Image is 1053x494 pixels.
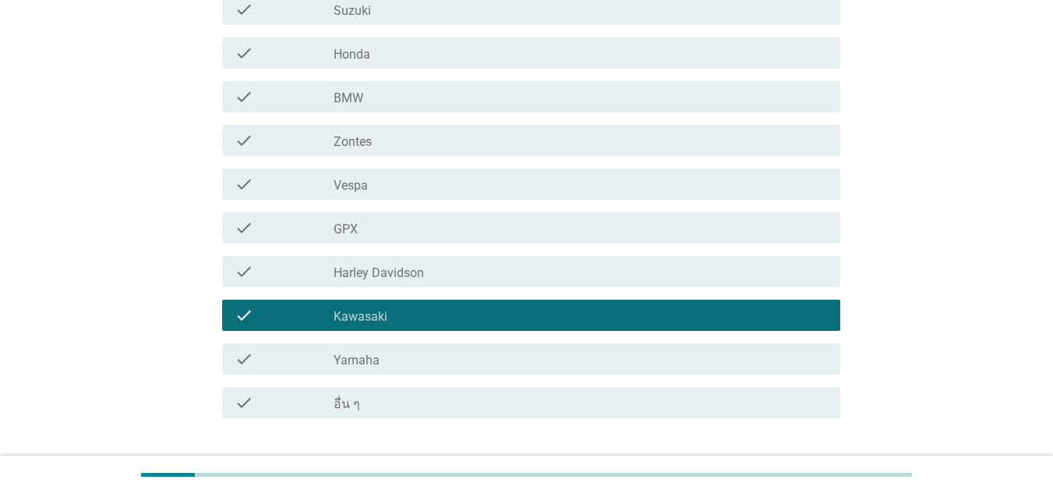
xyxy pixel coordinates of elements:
[235,131,253,150] i: check
[334,309,387,325] label: Kawasaki
[334,265,424,281] label: Harley Davidson
[334,222,358,237] label: GPX
[235,350,253,368] i: check
[235,219,253,237] i: check
[334,353,380,368] label: Yamaha
[235,306,253,325] i: check
[334,178,368,194] label: Vespa
[235,87,253,106] i: check
[334,3,371,19] label: Suzuki
[235,393,253,412] i: check
[334,47,370,62] label: Honda
[235,262,253,281] i: check
[235,175,253,194] i: check
[334,396,360,412] label: อื่น ๆ
[334,134,372,150] label: Zontes
[235,44,253,62] i: check
[334,91,363,106] label: BMW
